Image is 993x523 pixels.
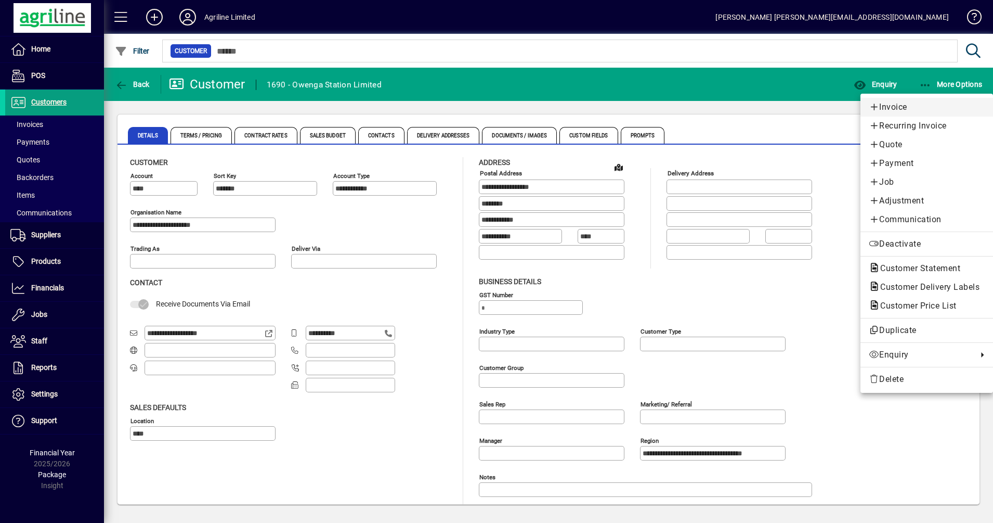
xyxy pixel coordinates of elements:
span: Customer Price List [869,301,962,311]
span: Customer Delivery Labels [869,282,985,292]
span: Adjustment [869,195,985,207]
span: Customer Statement [869,263,965,273]
span: Enquiry [869,349,972,361]
span: Delete [869,373,985,386]
span: Deactivate [869,238,985,250]
span: Payment [869,157,985,170]
span: Invoice [869,101,985,113]
button: Deactivate customer [860,235,993,253]
span: Job [869,176,985,188]
span: Duplicate [869,324,985,337]
span: Quote [869,138,985,151]
span: Recurring Invoice [869,120,985,132]
span: Communication [869,213,985,226]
